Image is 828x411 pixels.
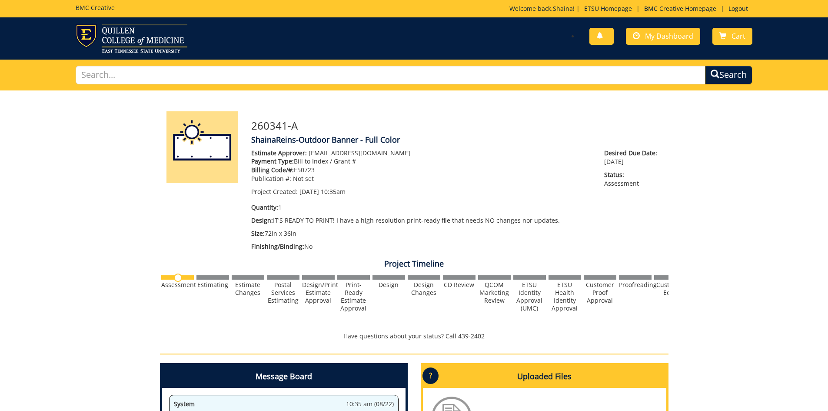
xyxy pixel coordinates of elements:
[422,368,439,384] p: ?
[346,400,394,408] span: 10:35 am (08/22)
[251,229,592,238] p: 72in x 36in
[724,4,752,13] a: Logout
[251,216,273,224] span: Design:
[251,149,307,157] span: Estimate Approver:
[408,281,440,297] div: Design Changes
[251,242,592,251] p: No
[76,4,115,11] h5: BMC Creative
[604,149,662,157] span: Desired Due Date:
[267,281,299,304] div: Postal Services Estimating
[337,281,370,312] div: Print-Ready Estimate Approval
[196,281,229,289] div: Estimating
[640,4,721,13] a: BMC Creative Homepage
[299,187,346,196] span: [DATE] 10:35am
[251,203,592,212] p: 1
[513,281,546,312] div: ETSU Identity Approval (UMC)
[705,66,752,84] button: Search
[251,187,298,196] span: Project Created:
[619,281,652,289] div: Proofreading
[302,281,335,304] div: Design/Print Estimate Approval
[251,157,592,166] p: Bill to Index / Grant #
[293,174,314,183] span: Not set
[509,4,752,13] p: Welcome back, ! | | |
[251,120,662,131] h3: 260341-A
[604,149,662,166] p: [DATE]
[160,260,668,268] h4: Project Timeline
[626,28,700,45] a: My Dashboard
[251,157,294,165] span: Payment Type:
[174,274,182,282] img: no
[251,242,304,251] span: Finishing/Binding:
[553,4,573,13] a: Shaina
[645,31,693,41] span: My Dashboard
[174,400,195,408] span: System
[160,332,668,341] p: Have questions about your status? Call 439-2402
[251,174,291,183] span: Publication #:
[372,281,405,289] div: Design
[478,281,511,304] div: QCOM Marketing Review
[251,216,592,225] p: IT'S READY TO PRINT! I have a high resolution print-ready file that needs NO changes nor updates.
[251,149,592,157] p: [EMAIL_ADDRESS][DOMAIN_NAME]
[251,166,294,174] span: Billing Code/#:
[76,24,187,53] img: ETSU logo
[604,170,662,188] p: Assessment
[251,136,662,144] h4: ShainaReins-Outdoor Banner - Full Color
[580,4,636,13] a: ETSU Homepage
[604,170,662,179] span: Status:
[251,229,265,237] span: Size:
[251,203,278,211] span: Quantity:
[162,365,406,388] h4: Message Board
[443,281,476,289] div: CD Review
[712,28,752,45] a: Cart
[161,281,194,289] div: Assessment
[76,66,706,84] input: Search...
[549,281,581,312] div: ETSU Health Identity Approval
[251,166,592,174] p: E50723
[654,281,687,297] div: Customer Edits
[166,111,238,183] img: Product featured image
[584,281,616,304] div: Customer Proof Approval
[423,365,666,388] h4: Uploaded Files
[232,281,264,297] div: Estimate Changes
[732,31,745,41] span: Cart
